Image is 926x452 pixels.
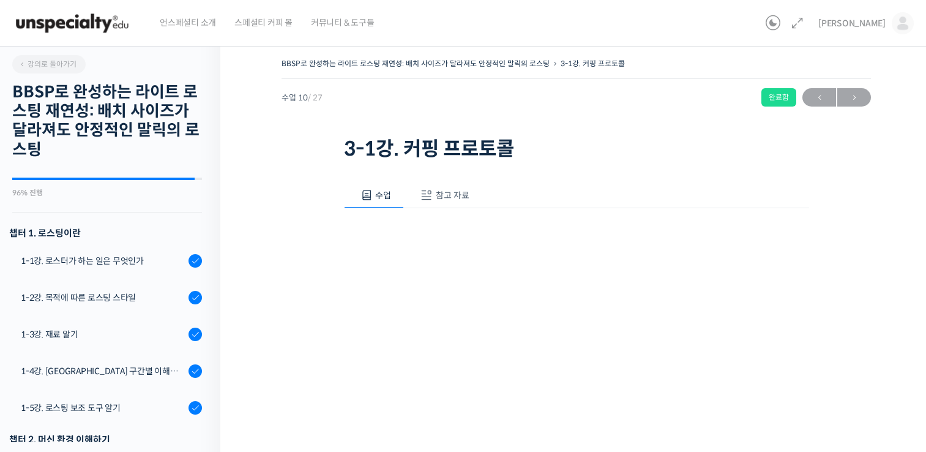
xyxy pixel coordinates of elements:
[837,88,871,107] a: 다음→
[282,59,550,68] a: BBSP로 완성하는 라이트 로스팅 재연성: 배치 사이즈가 달라져도 안정적인 말릭의 로스팅
[561,59,625,68] a: 3-1강. 커핑 프로토콜
[837,89,871,106] span: →
[21,364,185,378] div: 1-4강. [GEOGRAPHIC_DATA] 구간별 이해와 용어
[12,83,202,159] h2: BBSP로 완성하는 라이트 로스팅 재연성: 배치 사이즈가 달라져도 안정적인 말릭의 로스팅
[344,137,809,160] h1: 3-1강. 커핑 프로토콜
[818,18,886,29] span: [PERSON_NAME]
[18,59,77,69] span: 강의로 돌아가기
[21,254,185,268] div: 1-1강. 로스터가 하는 일은 무엇인가
[802,89,836,106] span: ←
[308,92,323,103] span: / 27
[282,94,323,102] span: 수업 10
[802,88,836,107] a: ←이전
[375,190,391,201] span: 수업
[12,55,86,73] a: 강의로 돌아가기
[21,401,185,415] div: 1-5강. 로스팅 보조 도구 알기
[21,291,185,304] div: 1-2강. 목적에 따른 로스팅 스타일
[436,190,469,201] span: 참고 자료
[9,431,202,448] div: 챕터 2. 머신 환경 이해하기
[12,189,202,197] div: 96% 진행
[9,225,202,241] h3: 챕터 1. 로스팅이란
[21,328,185,341] div: 1-3강. 재료 알기
[761,88,796,107] div: 완료함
